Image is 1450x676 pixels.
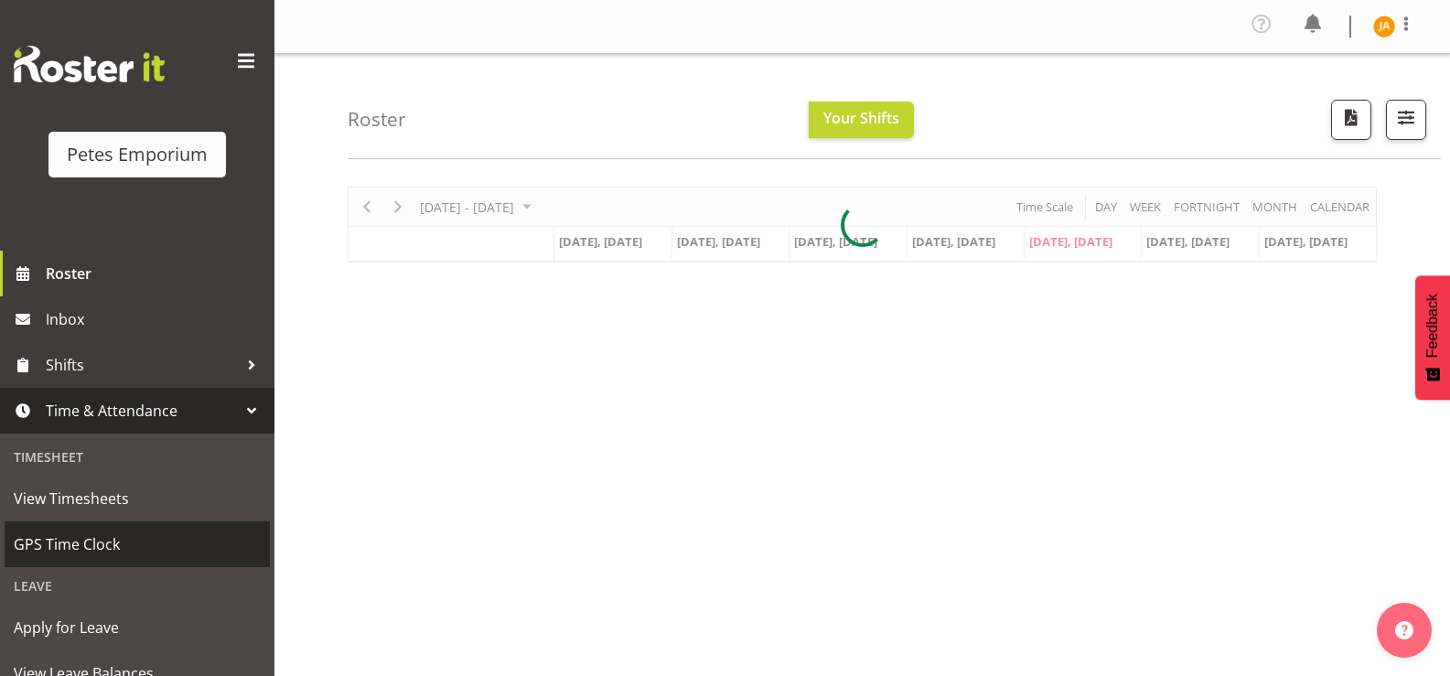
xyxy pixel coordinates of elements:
[46,351,238,379] span: Shifts
[5,605,270,650] a: Apply for Leave
[5,438,270,476] div: Timesheet
[1386,100,1426,140] button: Filter Shifts
[14,614,261,641] span: Apply for Leave
[14,485,261,512] span: View Timesheets
[67,141,208,168] div: Petes Emporium
[5,567,270,605] div: Leave
[5,476,270,521] a: View Timesheets
[46,260,265,287] span: Roster
[809,102,914,138] button: Your Shifts
[823,108,899,128] span: Your Shifts
[46,397,238,424] span: Time & Attendance
[1373,16,1395,38] img: jeseryl-armstrong10788.jpg
[1395,621,1413,639] img: help-xxl-2.png
[1415,275,1450,400] button: Feedback - Show survey
[1424,294,1441,358] span: Feedback
[5,521,270,567] a: GPS Time Clock
[14,46,165,82] img: Rosterit website logo
[348,109,406,130] h4: Roster
[14,531,261,558] span: GPS Time Clock
[46,306,265,333] span: Inbox
[1331,100,1371,140] button: Download a PDF of the roster according to the set date range.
